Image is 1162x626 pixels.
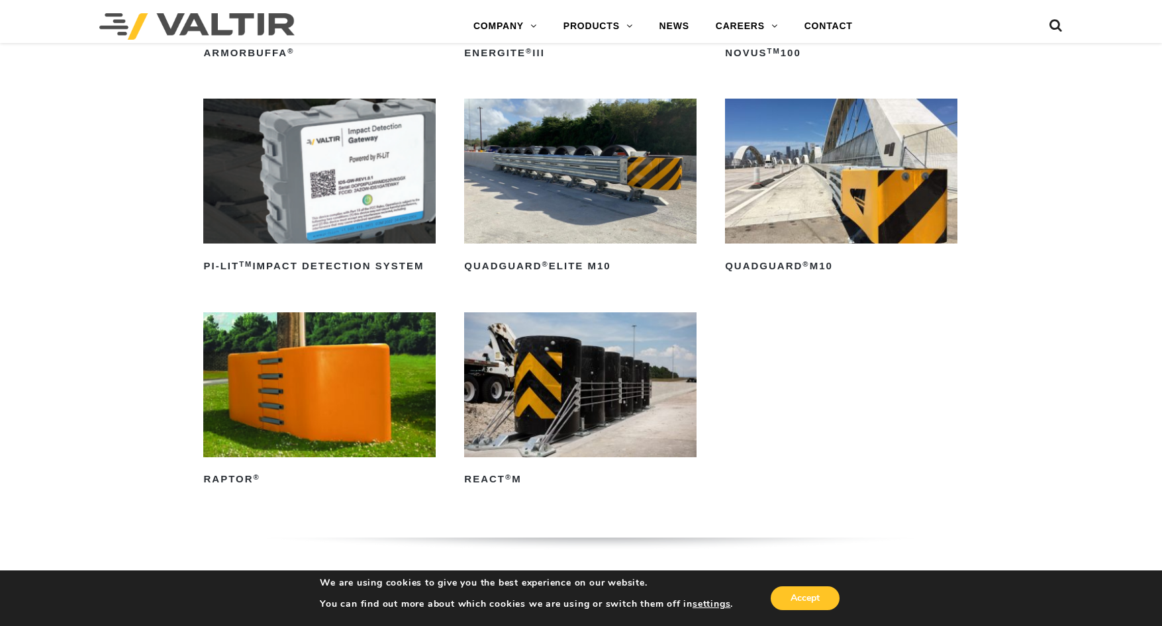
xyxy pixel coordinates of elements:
sup: ® [526,47,532,55]
a: RAPTOR® [203,312,436,490]
a: QuadGuard®Elite M10 [464,99,697,277]
a: NEWS [646,13,702,40]
h2: QuadGuard Elite M10 [464,255,697,277]
h2: QuadGuard M10 [725,255,957,277]
sup: ® [542,260,549,268]
a: PRODUCTS [550,13,646,40]
h2: PI-LIT Impact Detection System [203,255,436,277]
p: We are using cookies to give you the best experience on our website. [320,577,733,589]
a: PI-LITTMImpact Detection System [203,99,436,277]
a: CONTACT [791,13,866,40]
a: COMPANY [460,13,550,40]
h2: ENERGITE III [464,42,697,64]
sup: TM [767,47,781,55]
button: settings [693,598,730,610]
sup: ® [287,47,294,55]
sup: ® [802,260,809,268]
a: CAREERS [702,13,791,40]
p: You can find out more about which cookies we are using or switch them off in . [320,598,733,610]
button: Accept [771,586,840,610]
a: REACT®M [464,312,697,490]
h2: NOVUS 100 [725,42,957,64]
h2: RAPTOR [203,469,436,490]
img: Valtir [99,13,295,40]
h2: ArmorBuffa [203,42,436,64]
sup: ® [505,473,512,481]
a: QuadGuard®M10 [725,99,957,277]
sup: TM [239,260,252,268]
h2: REACT M [464,469,697,490]
sup: ® [254,473,260,481]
